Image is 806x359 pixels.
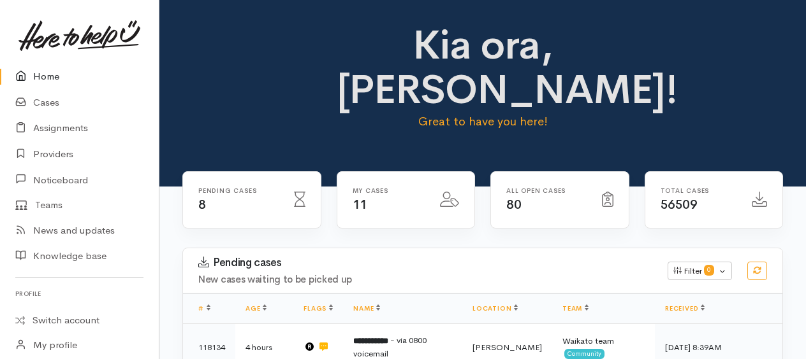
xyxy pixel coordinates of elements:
[198,197,206,213] span: 8
[661,197,698,213] span: 56509
[304,304,333,313] a: Flags
[473,342,542,353] span: [PERSON_NAME]
[564,349,604,359] span: Community
[15,285,143,302] h6: Profile
[353,335,427,359] span: - via 0800 voicemail
[198,187,279,194] h6: Pending cases
[198,257,652,269] h3: Pending cases
[661,187,737,194] h6: Total cases
[198,274,652,285] h4: New cases waiting to be picked up
[704,265,714,275] span: 0
[562,304,589,313] a: Team
[473,304,518,313] a: Location
[198,304,210,313] a: #
[353,304,380,313] a: Name
[353,197,367,213] span: 11
[353,187,425,194] h6: My cases
[337,113,629,130] p: Great to have you here!
[506,187,587,194] h6: All Open cases
[668,262,732,281] button: Filter0
[506,197,521,213] span: 80
[337,23,629,113] h1: Kia ora, [PERSON_NAME]!
[245,304,267,313] a: Age
[665,304,705,313] a: Received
